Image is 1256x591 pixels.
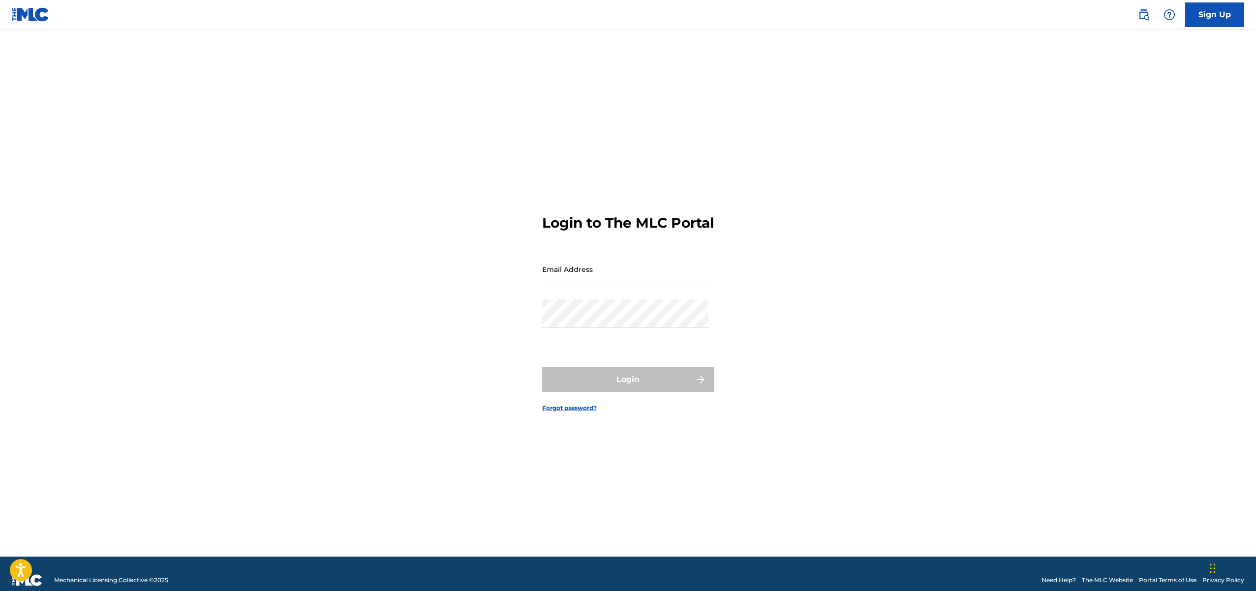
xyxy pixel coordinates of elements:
[1210,554,1216,583] div: Drag
[12,574,42,586] img: logo
[542,404,597,413] a: Forgot password?
[1202,576,1244,585] a: Privacy Policy
[1185,2,1244,27] a: Sign Up
[1207,544,1256,591] iframe: Chat Widget
[1164,9,1175,21] img: help
[12,7,50,22] img: MLC Logo
[1138,9,1150,21] img: search
[1134,5,1154,25] a: Public Search
[1139,576,1196,585] a: Portal Terms of Use
[54,576,168,585] span: Mechanical Licensing Collective © 2025
[542,214,714,232] h3: Login to The MLC Portal
[1160,5,1179,25] div: Help
[1042,576,1076,585] a: Need Help?
[1082,576,1133,585] a: The MLC Website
